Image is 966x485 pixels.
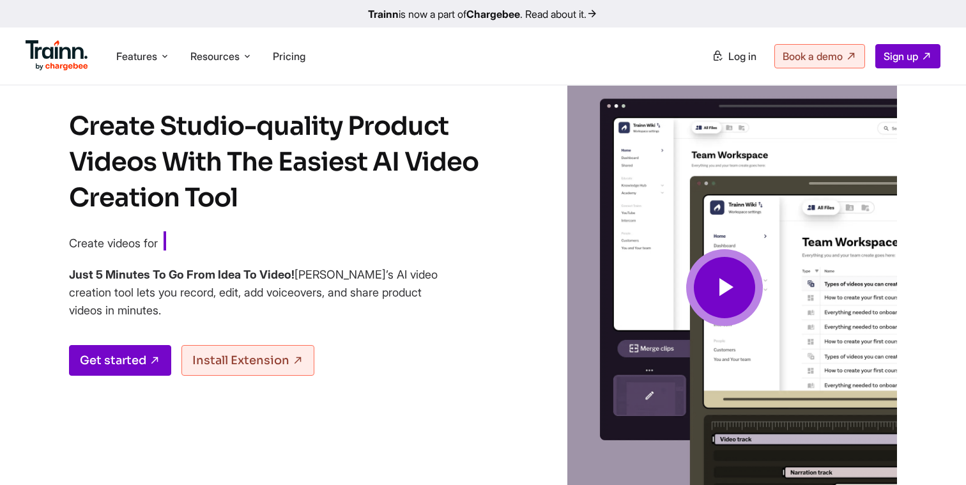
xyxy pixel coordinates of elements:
[69,109,503,216] h1: Create Studio-quality Product Videos With The Easiest AI Video Creation Tool
[69,266,440,319] h4: [PERSON_NAME]’s AI video creation tool lets you record, edit, add voiceovers, and share product v...
[704,45,764,68] a: Log in
[902,424,966,485] iframe: Chat Widget
[69,345,171,376] a: Get started
[190,49,240,63] span: Resources
[783,50,843,63] span: Book a demo
[116,49,157,63] span: Features
[774,44,865,68] a: Book a demo
[164,231,339,253] span: Customer Education
[273,50,305,63] a: Pricing
[26,40,88,71] img: Trainn Logo
[181,345,314,376] a: Install Extension
[368,8,399,20] b: Trainn
[884,50,918,63] span: Sign up
[466,8,520,20] b: Chargebee
[875,44,940,68] a: Sign up
[69,236,158,250] span: Create videos for
[69,268,295,281] b: Just 5 Minutes To Go From Idea To Video!
[728,50,756,63] span: Log in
